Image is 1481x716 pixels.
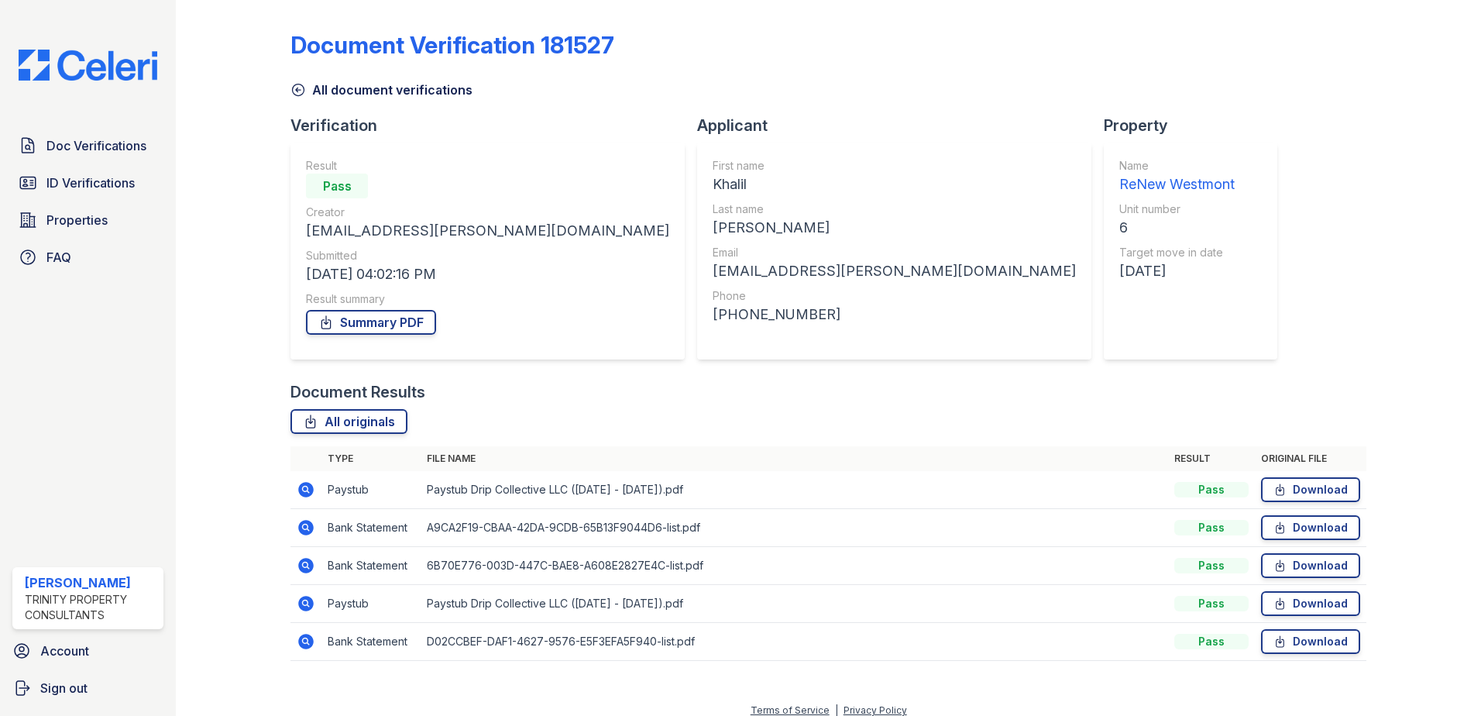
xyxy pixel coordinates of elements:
span: ID Verifications [46,174,135,192]
div: Document Verification 181527 [290,31,614,59]
a: Download [1261,591,1360,616]
a: Download [1261,553,1360,578]
div: [EMAIL_ADDRESS][PERSON_NAME][DOMAIN_NAME] [713,260,1076,282]
div: Property [1104,115,1290,136]
div: Pass [306,174,368,198]
div: 6 [1119,217,1235,239]
th: File name [421,446,1168,471]
div: ReNew Westmont [1119,174,1235,195]
a: FAQ [12,242,163,273]
div: Last name [713,201,1076,217]
div: Result summary [306,291,669,307]
div: [DATE] 04:02:16 PM [306,263,669,285]
div: Target move in date [1119,245,1235,260]
th: Original file [1255,446,1366,471]
div: | [835,704,838,716]
a: Sign out [6,673,170,704]
div: Pass [1174,558,1249,573]
a: All originals [290,409,407,434]
a: Download [1261,515,1360,540]
div: Document Results [290,381,425,403]
td: Bank Statement [321,547,421,585]
th: Type [321,446,421,471]
div: Unit number [1119,201,1235,217]
td: 6B70E776-003D-447C-BAE8-A608E2827E4C-list.pdf [421,547,1168,585]
a: Download [1261,629,1360,654]
span: Doc Verifications [46,136,146,155]
div: Creator [306,205,669,220]
div: Trinity Property Consultants [25,592,157,623]
div: [PHONE_NUMBER] [713,304,1076,325]
a: Download [1261,477,1360,502]
div: Pass [1174,596,1249,611]
div: Phone [713,288,1076,304]
div: Khalil [713,174,1076,195]
a: Doc Verifications [12,130,163,161]
td: Paystub [321,585,421,623]
td: Paystub [321,471,421,509]
span: Sign out [40,679,88,697]
div: First name [713,158,1076,174]
td: Bank Statement [321,623,421,661]
div: Pass [1174,520,1249,535]
div: Name [1119,158,1235,174]
a: Summary PDF [306,310,436,335]
span: Account [40,642,89,660]
div: [PERSON_NAME] [713,217,1076,239]
th: Result [1168,446,1255,471]
a: All document verifications [290,81,472,99]
span: Properties [46,211,108,229]
td: Paystub Drip Collective LLC ([DATE] - [DATE]).pdf [421,471,1168,509]
div: Result [306,158,669,174]
a: ID Verifications [12,167,163,198]
td: Bank Statement [321,509,421,547]
td: A9CA2F19-CBAA-42DA-9CDB-65B13F9044D6-list.pdf [421,509,1168,547]
div: Applicant [697,115,1104,136]
div: [DATE] [1119,260,1235,282]
td: D02CCBEF-DAF1-4627-9576-E5F3EFA5F940-list.pdf [421,623,1168,661]
div: Pass [1174,634,1249,649]
span: FAQ [46,248,71,267]
img: CE_Logo_Blue-a8612792a0a2168367f1c8372b55b34899dd931a85d93a1a3d3e32e68fde9ad4.png [6,50,170,81]
div: Pass [1174,482,1249,497]
div: Email [713,245,1076,260]
a: Name ReNew Westmont [1119,158,1235,195]
div: Verification [290,115,697,136]
a: Properties [12,205,163,236]
div: Submitted [306,248,669,263]
a: Account [6,635,170,666]
div: [PERSON_NAME] [25,573,157,592]
a: Privacy Policy [844,704,907,716]
a: Terms of Service [751,704,830,716]
td: Paystub Drip Collective LLC ([DATE] - [DATE]).pdf [421,585,1168,623]
div: [EMAIL_ADDRESS][PERSON_NAME][DOMAIN_NAME] [306,220,669,242]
